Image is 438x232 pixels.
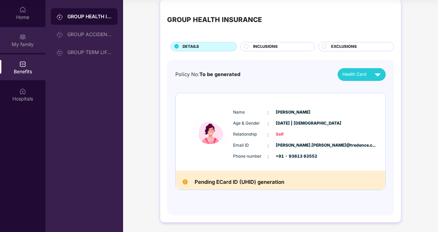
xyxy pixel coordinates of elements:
[56,13,63,20] img: svg+xml;base64,PHN2ZyB3aWR0aD0iMjAiIGhlaWdodD0iMjAiIHZpZXdCb3g9IjAgMCAyMCAyMCIgZmlsbD0ibm9uZSIgeG...
[267,120,269,127] span: :
[331,44,357,50] span: EXCLUSIONS
[276,109,310,116] span: [PERSON_NAME]
[276,142,310,149] span: [PERSON_NAME].[PERSON_NAME]@tredence.c...
[67,13,112,20] div: GROUP HEALTH INSURANCE
[19,6,26,13] img: svg+xml;base64,PHN2ZyBpZD0iSG9tZSIgeG1sbnM9Imh0dHA6Ly93d3cudzMub3JnLzIwMDAvc3ZnIiB3aWR0aD0iMjAiIG...
[276,120,310,127] span: [DATE] | [DEMOGRAPHIC_DATA]
[199,71,240,77] span: To be generated
[338,68,386,81] button: Health Card
[253,44,278,50] span: INCLUSIONS
[276,153,310,160] span: +91 - 93613 63552
[56,31,63,38] img: svg+xml;base64,PHN2ZyB3aWR0aD0iMjAiIGhlaWdodD0iMjAiIHZpZXdCb3g9IjAgMCAyMCAyMCIgZmlsbD0ibm9uZSIgeG...
[233,109,267,116] span: Name
[19,88,26,95] img: svg+xml;base64,PHN2ZyBpZD0iSG9zcGl0YWxzIiB4bWxucz0iaHR0cDovL3d3dy53My5vcmcvMjAwMC9zdmciIHdpZHRoPS...
[195,178,284,187] h2: Pending ECard ID (UHID) generation
[267,109,269,116] span: :
[67,50,112,55] div: GROUP TERM LIFE INSURANCE
[267,153,269,160] span: :
[342,71,366,78] span: Health Card
[19,61,26,67] img: svg+xml;base64,PHN2ZyBpZD0iQmVuZWZpdHMiIHhtbG5zPSJodHRwOi8vd3d3LnczLm9yZy8yMDAwL3N2ZyIgd2lkdGg9Ij...
[267,131,269,138] span: :
[372,68,384,81] img: svg+xml;base64,PHN2ZyB4bWxucz0iaHR0cDovL3d3dy53My5vcmcvMjAwMC9zdmciIHZpZXdCb3g9IjAgMCAyNCAyNCIgd2...
[233,131,267,138] span: Relationship
[233,120,267,127] span: Age & Gender
[67,32,112,37] div: GROUP ACCIDENTAL INSURANCE
[233,142,267,149] span: Email ID
[276,131,310,138] span: Self
[183,44,199,50] span: DETAILS
[267,142,269,149] span: :
[233,153,267,160] span: Phone number
[56,49,63,56] img: svg+xml;base64,PHN2ZyB3aWR0aD0iMjAiIGhlaWdodD0iMjAiIHZpZXdCb3g9IjAgMCAyMCAyMCIgZmlsbD0ibm9uZSIgeG...
[183,179,188,184] img: Pending
[190,104,231,160] img: icon
[167,14,262,25] div: GROUP HEALTH INSURANCE
[175,71,240,78] div: Policy No:
[19,33,26,40] img: svg+xml;base64,PHN2ZyB3aWR0aD0iMjAiIGhlaWdodD0iMjAiIHZpZXdCb3g9IjAgMCAyMCAyMCIgZmlsbD0ibm9uZSIgeG...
